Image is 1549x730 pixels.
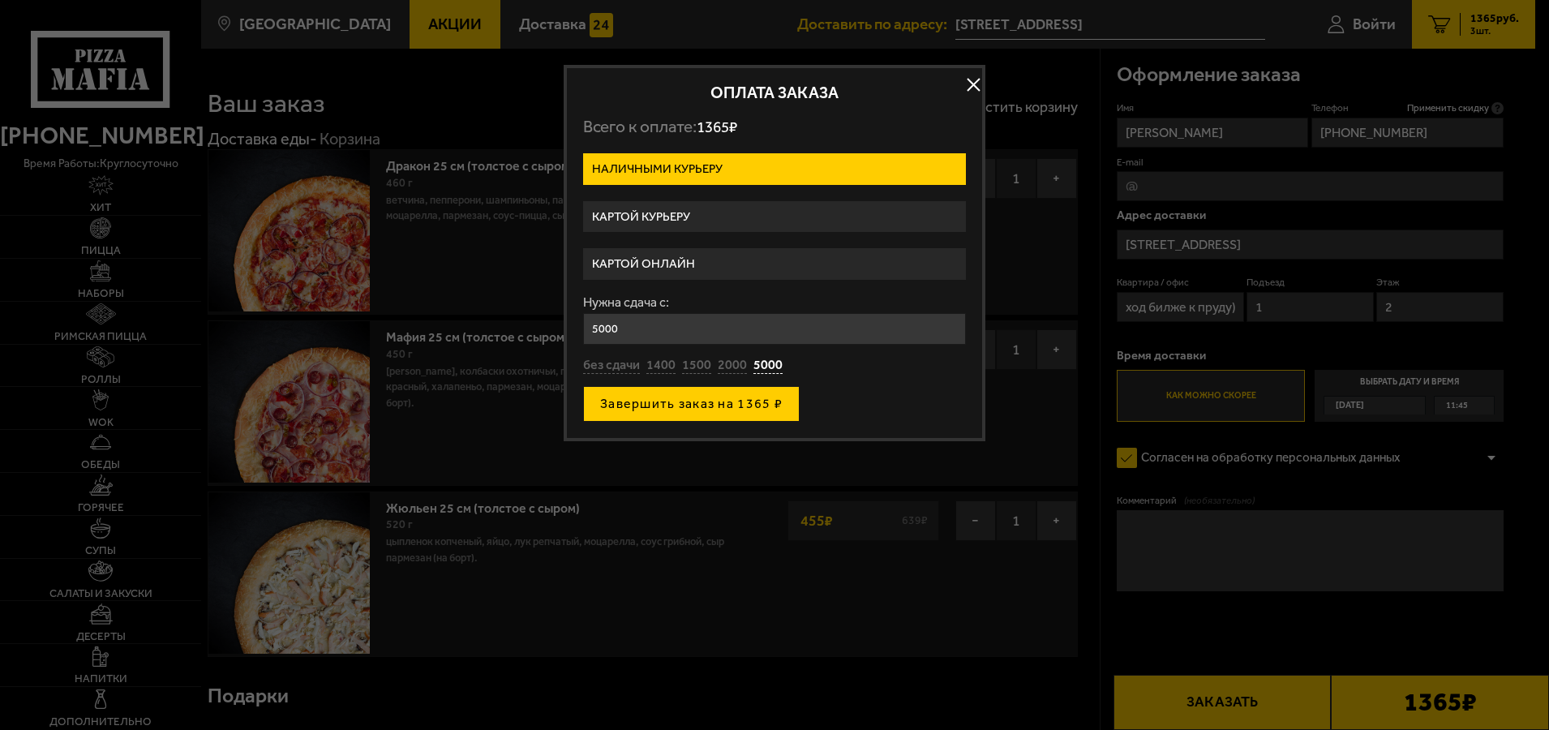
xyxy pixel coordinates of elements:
[583,201,966,233] label: Картой курьеру
[583,357,640,375] button: без сдачи
[583,386,800,422] button: Завершить заказ на 1365 ₽
[646,357,676,375] button: 1400
[583,117,966,137] p: Всего к оплате:
[697,118,737,136] span: 1365 ₽
[682,357,711,375] button: 1500
[583,296,966,309] label: Нужна сдача с:
[718,357,747,375] button: 2000
[583,153,966,185] label: Наличными курьеру
[753,357,783,375] button: 5000
[583,84,966,101] h2: Оплата заказа
[583,248,966,280] label: Картой онлайн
